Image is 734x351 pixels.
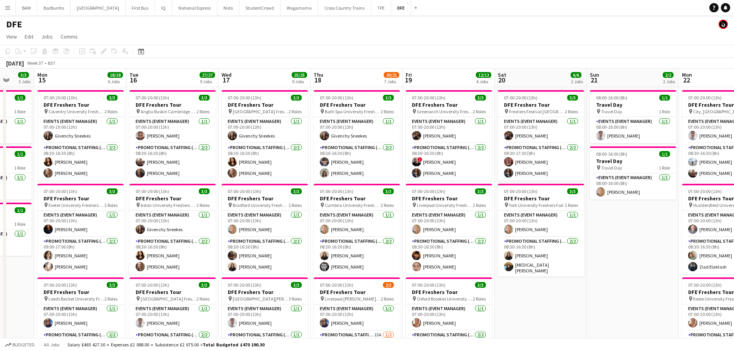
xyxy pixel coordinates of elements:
[172,0,217,15] button: National Express
[129,211,216,237] app-card-role: Events (Event Manager)1/107:00-20:00 (13h)Givenchy Sneekes
[391,0,411,15] button: DFE
[44,282,77,288] span: 07:00-20:00 (13h)
[325,202,381,208] span: Cumbria University Freshers Fair
[314,90,400,181] div: 07:00-20:00 (13h)3/3DFE Freshers Tour Bath Spa University Freshers Fair2 RolesEvents (Event Manag...
[222,71,232,78] span: Wed
[129,117,216,143] app-card-role: Events (Event Manager)1/107:00-20:00 (13h)[PERSON_NAME]
[14,221,25,227] span: 1 Role
[688,188,722,194] span: 07:00-20:00 (13h)
[320,282,353,288] span: 07:00-20:00 (13h)
[473,202,486,208] span: 2 Roles
[381,109,394,114] span: 2 Roles
[320,188,353,194] span: 07:00-20:00 (13h)
[314,211,400,237] app-card-role: Events (Event Manager)1/107:00-20:00 (13h)[PERSON_NAME]
[314,101,400,108] h3: DFE Freshers Tour
[136,95,169,101] span: 07:00-20:00 (13h)
[129,304,216,331] app-card-role: Events (Event Manager)1/107:00-20:00 (13h)[PERSON_NAME]
[504,188,537,194] span: 07:00-20:00 (13h)
[197,202,210,208] span: 2 Roles
[473,296,486,302] span: 2 Roles
[136,282,169,288] span: 07:00-20:00 (13h)
[222,195,308,202] h3: DFE Freshers Tour
[498,90,584,181] app-job-card: 07:00-20:00 (13h)3/3DFE Freshers Tour Freshers Festival [GEOGRAPHIC_DATA]2 RolesEvents (Event Man...
[44,188,77,194] span: 07:00-20:00 (13h)
[417,109,473,114] span: Greenwich University Freshers Fair
[406,237,492,274] app-card-role: Promotional Staffing (Brand Ambassadors)2/208:30-16:30 (8h)[PERSON_NAME][PERSON_NAME]
[49,109,104,114] span: Coventry University Freshers Fair
[25,60,45,66] span: Week 37
[233,202,289,208] span: Bradford University Freshers Fair
[136,188,169,194] span: 07:00-20:00 (13h)
[406,90,492,181] div: 07:00-20:00 (13h)3/3DFE Freshers Tour Greenwich University Freshers Fair2 RolesEvents (Event Mana...
[222,184,308,274] app-job-card: 07:00-20:00 (13h)3/3DFE Freshers Tour Bradford University Freshers Fair2 RolesEvents (Event Manag...
[233,296,289,302] span: [GEOGRAPHIC_DATA][PERSON_NAME][DEMOGRAPHIC_DATA] Freshers Fair
[222,90,308,181] app-job-card: 07:00-20:00 (13h)3/3DFE Freshers Tour [GEOGRAPHIC_DATA] Freshers Fair2 RolesEvents (Event Manager...
[129,237,216,274] app-card-role: Promotional Staffing (Brand Ambassadors)2/208:30-16:30 (8h)[PERSON_NAME][PERSON_NAME]
[228,95,261,101] span: 07:00-20:00 (13h)
[280,0,318,15] button: Wagamama
[25,33,34,40] span: Edit
[590,117,676,143] app-card-role: Events (Event Manager)1/108:00-16:00 (8h)[PERSON_NAME]
[6,59,24,67] div: [DATE]
[67,342,264,348] div: Salary £465 427.30 + Expenses £2 088.00 + Subsistence £2 675.00 =
[60,33,78,40] span: Comms
[663,72,674,78] span: 2/2
[659,151,670,157] span: 1/1
[37,195,124,202] h3: DFE Freshers Tour
[659,109,670,114] span: 1 Role
[128,76,138,84] span: 16
[129,71,138,78] span: Tue
[406,211,492,237] app-card-role: Events (Event Manager)1/107:00-20:00 (13h)[PERSON_NAME]
[314,289,400,296] h3: DFE Freshers Tour
[688,95,722,101] span: 07:00-20:00 (13h)
[57,32,81,42] a: Comms
[406,184,492,274] div: 07:00-20:00 (13h)3/3DFE Freshers Tour Liverpool University Freshers Fair2 RolesEvents (Event Mana...
[37,289,124,296] h3: DFE Freshers Tour
[239,0,280,15] button: StudentCrowd
[107,188,118,194] span: 3/3
[222,143,308,181] app-card-role: Promotional Staffing (Brand Ambassadors)2/208:30-16:30 (8h)[PERSON_NAME][PERSON_NAME]
[292,79,307,84] div: 9 Jobs
[104,296,118,302] span: 2 Roles
[37,101,124,108] h3: DFE Freshers Tour
[107,72,123,78] span: 18/18
[320,95,353,101] span: 07:00-20:00 (13h)
[383,188,394,194] span: 3/3
[233,109,289,114] span: [GEOGRAPHIC_DATA] Freshers Fair
[314,117,400,143] app-card-role: Events (Event Manager)1/107:00-20:00 (13h)Givenchy Sneekes
[200,79,215,84] div: 9 Jobs
[509,109,565,114] span: Freshers Festival [GEOGRAPHIC_DATA]
[589,76,599,84] span: 21
[498,117,584,143] app-card-role: Events (Event Manager)1/107:00-20:00 (13h)[PERSON_NAME]
[590,71,599,78] span: Sun
[659,95,670,101] span: 1/1
[381,202,394,208] span: 2 Roles
[476,79,491,84] div: 4 Jobs
[314,184,400,274] div: 07:00-20:00 (13h)3/3DFE Freshers Tour Cumbria University Freshers Fair2 RolesEvents (Event Manage...
[141,202,197,208] span: Aston University Freshers Fair
[222,289,308,296] h3: DFE Freshers Tour
[129,143,216,181] app-card-role: Promotional Staffing (Brand Ambassadors)2/208:30-16:30 (8h)[PERSON_NAME][PERSON_NAME]
[406,71,412,78] span: Fri
[498,211,584,237] app-card-role: Events (Event Manager)1/107:00-20:00 (13h)[PERSON_NAME]
[37,237,124,274] app-card-role: Promotional Staffing (Brand Ambassadors)2/209:00-17:00 (8h)[PERSON_NAME][PERSON_NAME]
[289,109,302,114] span: 2 Roles
[498,237,584,277] app-card-role: Promotional Staffing (Brand Ambassadors)2/208:30-16:30 (8h)[PERSON_NAME][MEDICAL_DATA][PERSON_NAME]
[406,143,492,181] app-card-role: Promotional Staffing (Brand Ambassadors)2/208:30-16:30 (8h)![PERSON_NAME][PERSON_NAME]
[129,101,216,108] h3: DFE Freshers Tour
[405,76,412,84] span: 19
[222,304,308,331] app-card-role: Events (Event Manager)1/107:00-20:00 (13h)[PERSON_NAME]
[601,109,622,114] span: Travel Day
[590,173,676,200] app-card-role: Events (Event Manager)1/108:00-16:00 (8h)[PERSON_NAME]
[590,90,676,143] app-job-card: 08:00-16:00 (8h)1/1Travel Day Travel Day1 RoleEvents (Event Manager)1/108:00-16:00 (8h)[PERSON_NAME]
[129,90,216,181] app-job-card: 07:00-20:00 (13h)3/3DFE Freshers Tour Anglia Ruskin Cambridge Freshers Fair2 RolesEvents (Event M...
[48,60,55,66] div: BST
[681,76,692,84] span: 22
[199,188,210,194] span: 3/3
[37,184,124,274] div: 07:00-20:00 (13h)3/3DFE Freshers Tour Exeter University Freshers Fair2 RolesEvents (Event Manager...
[203,342,264,348] span: Total Budgeted £470 190.30
[104,202,118,208] span: 2 Roles
[18,72,29,78] span: 3/3
[197,109,210,114] span: 2 Roles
